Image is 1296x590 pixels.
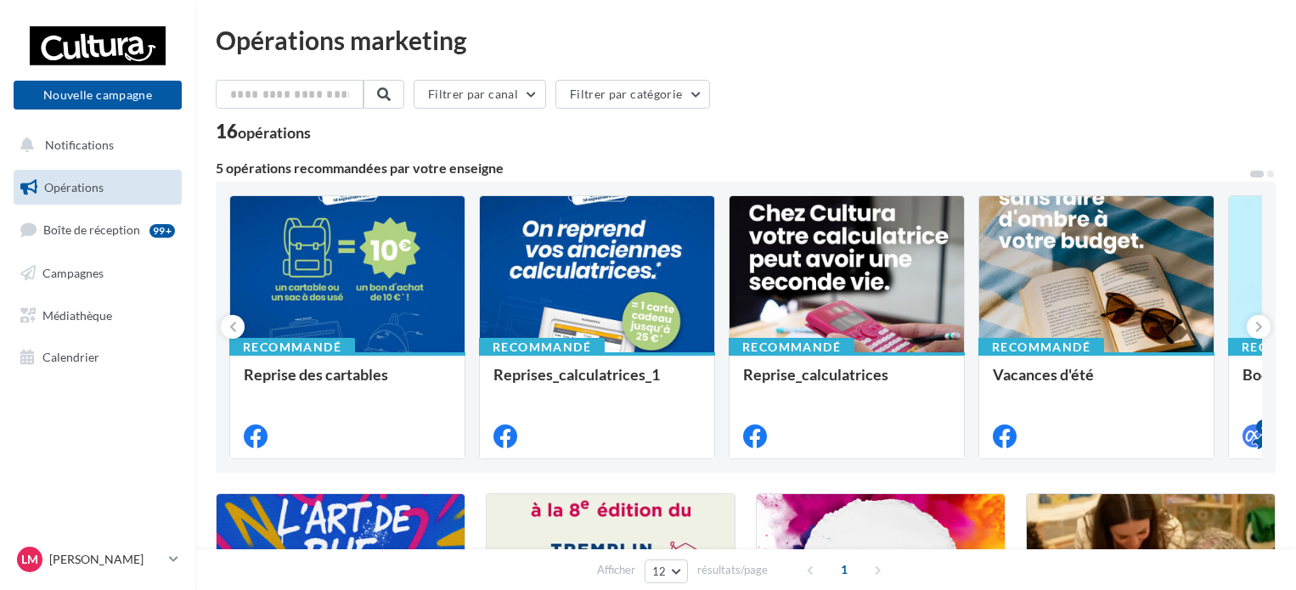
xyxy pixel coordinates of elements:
[10,170,185,205] a: Opérations
[42,350,99,364] span: Calendrier
[1256,419,1271,435] div: 4
[993,366,1200,400] div: Vacances d'été
[244,366,451,400] div: Reprise des cartables
[42,266,104,280] span: Campagnes
[10,340,185,375] a: Calendrier
[493,366,701,400] div: Reprises_calculatrices_1
[729,338,854,357] div: Recommandé
[21,551,38,568] span: LM
[44,180,104,194] span: Opérations
[229,338,355,357] div: Recommandé
[14,543,182,576] a: LM [PERSON_NAME]
[697,562,768,578] span: résultats/page
[479,338,605,357] div: Recommandé
[10,256,185,291] a: Campagnes
[978,338,1104,357] div: Recommandé
[42,307,112,322] span: Médiathèque
[743,366,950,400] div: Reprise_calculatrices
[14,81,182,110] button: Nouvelle campagne
[216,161,1248,175] div: 5 opérations recommandées par votre enseigne
[43,222,140,237] span: Boîte de réception
[555,80,710,109] button: Filtrer par catégorie
[238,125,311,140] div: opérations
[49,551,162,568] p: [PERSON_NAME]
[652,565,667,578] span: 12
[645,559,688,583] button: 12
[216,27,1276,53] div: Opérations marketing
[597,562,635,578] span: Afficher
[216,122,311,141] div: 16
[414,80,546,109] button: Filtrer par canal
[831,556,858,583] span: 1
[45,138,114,152] span: Notifications
[149,224,175,238] div: 99+
[10,211,185,248] a: Boîte de réception99+
[10,127,178,163] button: Notifications
[10,298,185,334] a: Médiathèque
